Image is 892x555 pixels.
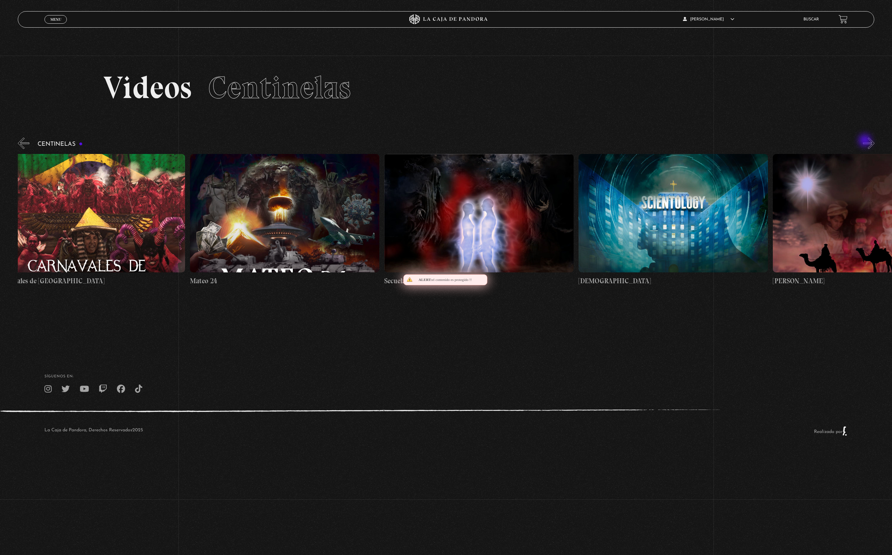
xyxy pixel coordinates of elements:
[190,276,379,286] h4: Mateo 24
[44,426,143,436] p: La Caja de Pandora, Derechos Reservados 2025
[190,154,379,286] a: Mateo 24
[419,278,432,282] span: Alert:
[579,154,768,286] a: [DEMOGRAPHIC_DATA]
[403,274,487,285] div: el contenido es protegido !!
[50,17,61,21] span: Menu
[863,138,875,149] button: Next
[683,17,734,21] span: [PERSON_NAME]
[18,138,29,149] button: Previous
[384,276,574,286] h4: Secuelas Sexuales
[384,154,574,286] a: Secuelas Sexuales
[38,141,83,147] h3: Centinelas
[839,15,848,24] a: View your shopping cart
[814,429,848,434] a: Realizado por
[103,72,789,103] h2: Videos
[803,17,819,21] a: Buscar
[48,23,64,28] span: Cerrar
[579,276,768,286] h4: [DEMOGRAPHIC_DATA]
[44,375,847,378] h4: SÍguenos en:
[208,69,351,106] span: Centinelas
